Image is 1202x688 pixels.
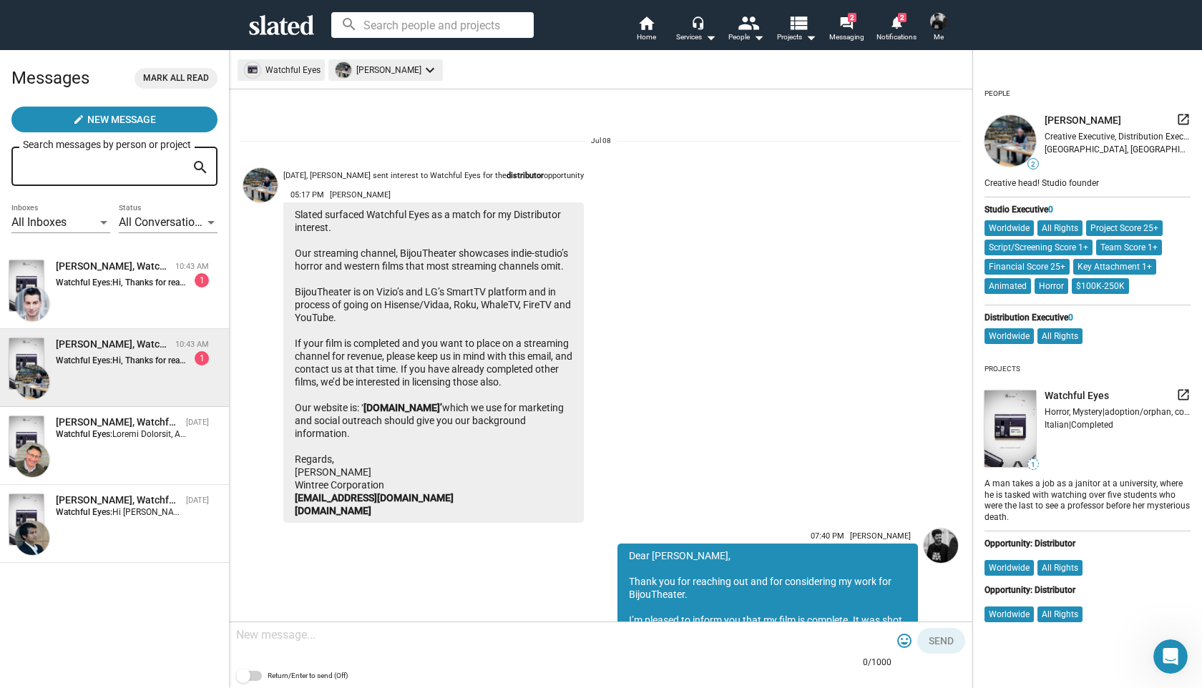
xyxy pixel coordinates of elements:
time: 10:43 AM [175,340,209,349]
button: Services [671,14,721,46]
img: undefined [984,390,1036,467]
div: Opportunity: Distributor [984,585,1191,595]
a: Home [621,14,671,46]
strong: Watchful Eyes: [56,429,112,439]
mat-chip: Worldwide [984,220,1034,236]
div: Slated surfaced Watchful Eyes as a match for my Distributor interest. Our streaming channel, Bijo... [283,202,584,523]
div: 1 [195,351,209,365]
img: Jerry Koedding [15,287,49,321]
a: Francis Manzo [240,165,280,526]
mat-icon: launch [1176,388,1191,402]
img: Watchful Eyes [9,260,44,311]
mat-hint: 0/1000 [863,657,891,669]
mat-icon: launch [1176,112,1191,127]
span: 0 [1068,313,1073,323]
strong: Watchful Eyes: [56,507,112,517]
a: 2Notifications [871,14,922,46]
iframe: Intercom live chat [1153,639,1188,674]
img: Gianluca Lasaracina [930,13,947,30]
span: 2 [1028,160,1038,169]
mat-icon: arrow_drop_down [750,29,767,46]
div: Studio Executive [984,205,1191,215]
mat-icon: search [192,157,209,179]
div: [DATE], [PERSON_NAME] sent interest to Watchful Eyes for the opportunity [283,171,584,182]
span: New Message [87,107,156,132]
mat-icon: forum [839,16,853,29]
span: 1 [1028,461,1038,469]
div: [GEOGRAPHIC_DATA], [GEOGRAPHIC_DATA], [GEOGRAPHIC_DATA] [1045,144,1191,154]
span: | [1103,407,1105,417]
mat-icon: arrow_drop_down [702,29,719,46]
button: Mark all read [135,68,218,89]
div: A man takes a job as a janitor at a university, where he is tasked with watching over five studen... [984,476,1191,524]
span: 07:40 PM [811,531,844,541]
span: Italian [1045,420,1069,430]
img: Gianluca Lasaracina [924,529,958,563]
img: undefined [336,62,351,78]
mat-chip: Financial Score 25+ [984,259,1070,275]
a: [DOMAIN_NAME]’ [363,402,442,413]
div: Francis Manzo, Watchful Eyes [56,338,170,351]
mat-icon: people [738,12,758,33]
mat-chip: All Rights [1037,328,1083,344]
span: All Inboxes [11,215,67,229]
span: Return/Enter to send (Off) [268,667,348,684]
span: Hi, Thanks for reaching out and for your interest in Watchful Eyes. The film is completed and cur... [112,355,1093,365]
button: Projects [771,14,821,46]
span: [PERSON_NAME] [330,190,391,200]
div: People [984,84,1010,104]
mat-icon: arrow_drop_down [802,29,819,46]
span: 2 [848,13,856,22]
mat-chip: Worldwide [984,328,1034,344]
mat-icon: headset_mic [691,16,704,29]
span: Hi, Thanks for reaching out and for your interest in Watchful Eyes. The film is completed and cur... [112,277,1093,288]
img: undefined [984,115,1036,167]
div: Creative head! Studio founder [984,175,1191,190]
span: Watchful Eyes [1045,389,1109,403]
div: Bob Seeman, Watchful Eyes [56,416,180,429]
mat-chip: Project Score 25+ [1086,220,1163,236]
span: [PERSON_NAME] [1045,114,1121,127]
span: Horror, Mystery [1045,407,1103,417]
strong: distributor [507,171,544,180]
span: Notifications [876,29,917,46]
div: Distribution Executive [984,313,1191,323]
span: [PERSON_NAME] [850,531,911,541]
img: Bob Seeman [15,443,49,477]
span: Completed [1071,420,1113,430]
span: All Conversations [119,215,207,229]
mat-icon: keyboard_arrow_down [421,62,439,79]
mat-chip: $100K-250K [1072,278,1129,294]
span: Messaging [829,29,864,46]
button: New Message [11,107,218,132]
a: [EMAIL_ADDRESS][DOMAIN_NAME] [295,492,454,503]
h2: Messages [11,61,89,95]
span: 05:17 PM [290,190,324,200]
mat-chip: All Rights [1037,606,1083,622]
button: Send [917,628,965,654]
mat-chip: Script/Screening Score 1+ [984,240,1093,255]
img: Watchful Eyes [9,416,44,467]
time: [DATE] [186,496,209,505]
mat-chip: Worldwide [984,606,1034,622]
img: Watchful Eyes [9,494,44,545]
input: Search people and projects [331,12,534,38]
mat-icon: view_list [788,12,808,33]
span: 2 [898,13,907,22]
mat-chip: All Rights [1037,560,1083,576]
strong: Watchful Eyes: [56,277,112,288]
mat-icon: tag_faces [896,632,913,649]
span: Me [934,29,944,46]
span: Mark all read [143,71,209,86]
button: People [721,14,771,46]
mat-icon: notifications [889,15,903,29]
button: Gianluca LasaracinaMe [922,10,956,47]
mat-chip: Team Score 1+ [1096,240,1162,255]
strong: Watchful Eyes: [56,355,112,365]
mat-chip: Horror [1035,278,1068,294]
mat-chip: Animated [984,278,1031,294]
mat-chip: All Rights [1037,220,1083,236]
div: Jerry Koedding, Watchful Eyes [56,260,170,273]
span: Home [637,29,656,46]
mat-icon: home [637,14,655,31]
